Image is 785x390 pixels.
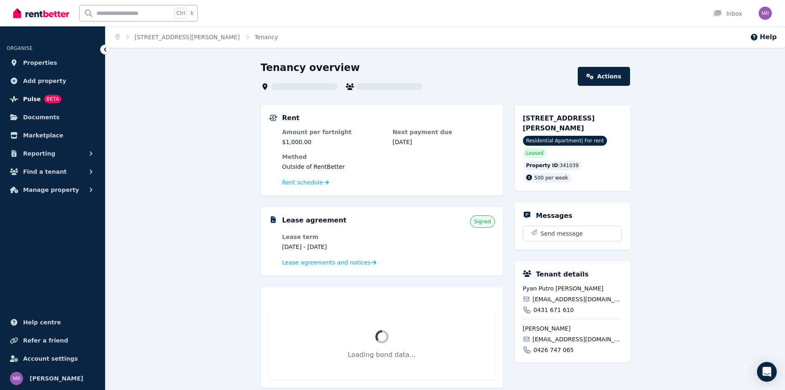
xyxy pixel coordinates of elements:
[282,153,495,161] dt: Method
[282,128,384,136] dt: Amount per fortnight
[7,127,98,144] a: Marketplace
[23,130,63,140] span: Marketplace
[282,163,495,171] dd: Outside of RentBetter
[23,94,41,104] span: Pulse
[23,76,66,86] span: Add property
[174,8,187,19] span: Ctrl
[282,243,384,251] dd: [DATE] - [DATE]
[23,149,55,158] span: Reporting
[105,26,288,48] nav: Breadcrumb
[7,350,98,367] a: Account settings
[269,115,277,121] img: Rental Payments
[44,95,61,103] span: BETA
[135,34,240,40] a: [STREET_ADDRESS][PERSON_NAME]
[536,211,572,221] h5: Messages
[190,10,193,17] span: k
[7,45,33,51] span: ORGANISE
[289,350,475,360] p: Loading bond data...
[578,67,630,86] a: Actions
[282,178,323,187] span: Rent schedule
[282,258,371,267] span: Lease agreements and notices
[261,61,360,74] h1: Tenancy overview
[23,354,78,364] span: Account settings
[23,167,67,177] span: Find a tenant
[282,233,384,241] dt: Lease term
[523,136,607,146] span: Residential Apartment | For rent
[523,284,622,293] span: Pyan Putro [PERSON_NAME]
[13,7,69,19] img: RentBetter
[7,332,98,349] a: Refer a friend
[534,346,574,354] span: 0426 747 065
[541,229,583,238] span: Send message
[474,218,491,225] span: Signed
[526,162,558,169] span: Property ID
[523,226,621,241] button: Send message
[7,109,98,125] a: Documents
[7,145,98,162] button: Reporting
[759,7,772,20] img: Max Richardson
[23,185,79,195] span: Manage property
[7,91,98,107] a: PulseBETA
[30,373,83,383] span: [PERSON_NAME]
[393,128,495,136] dt: Next payment due
[526,150,544,156] span: Leased
[750,32,777,42] button: Help
[7,314,98,331] a: Help centre
[255,33,278,41] span: Tenancy
[282,138,384,146] dd: $1,000.00
[282,178,329,187] a: Rent schedule
[23,317,61,327] span: Help centre
[23,336,68,345] span: Refer a friend
[7,73,98,89] a: Add property
[523,324,622,333] span: [PERSON_NAME]
[523,161,582,170] div: : 341039
[536,269,589,279] h5: Tenant details
[10,372,23,385] img: Max Richardson
[23,112,60,122] span: Documents
[757,362,777,382] div: Open Intercom Messenger
[7,182,98,198] button: Manage property
[7,163,98,180] button: Find a tenant
[7,54,98,71] a: Properties
[282,113,300,123] h5: Rent
[282,215,347,225] h5: Lease agreement
[534,306,574,314] span: 0431 671 610
[523,114,595,132] span: [STREET_ADDRESS][PERSON_NAME]
[532,295,621,303] span: [EMAIL_ADDRESS][DOMAIN_NAME]
[282,258,377,267] a: Lease agreements and notices
[23,58,57,68] span: Properties
[534,175,568,181] span: 500 per week
[713,9,742,18] div: Inbox
[532,335,621,343] span: [EMAIL_ADDRESS][DOMAIN_NAME]
[393,138,495,146] dd: [DATE]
